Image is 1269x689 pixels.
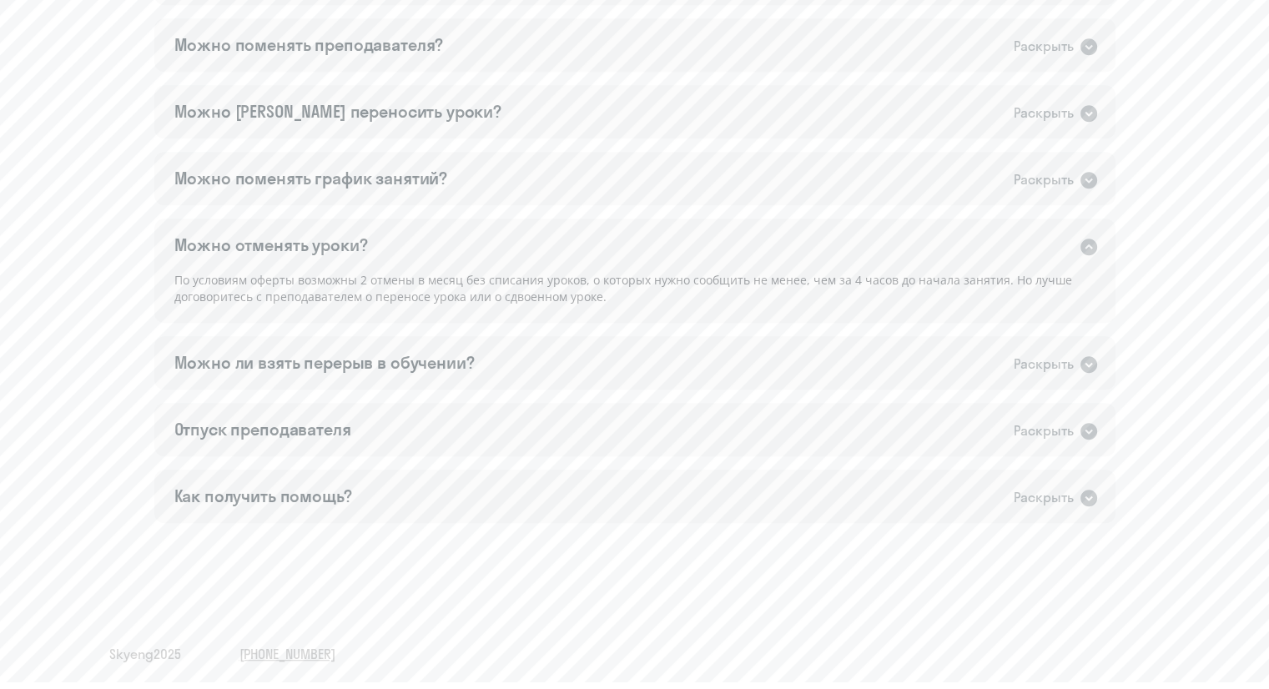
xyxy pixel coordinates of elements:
div: Раскрыть [1014,420,1074,441]
div: Можно ли взять перерыв в обучении? [174,351,475,375]
div: Как получить помощь? [174,485,352,508]
div: Можно поменять преподавателя? [174,33,444,57]
div: Раскрыть [1014,487,1074,508]
div: Можно поменять график занятий? [174,167,448,190]
div: Раскрыть [1014,354,1074,375]
div: Отпуск преподавателя [174,418,351,441]
a: [PHONE_NUMBER] [239,645,335,663]
div: Можно отменять уроки? [174,234,368,257]
div: По условиям оферты возможны 2 отмены в месяц без списания уроков, о которых нужно сообщить не мен... [154,270,1115,323]
div: Раскрыть [1014,36,1074,57]
div: Раскрыть [1014,169,1074,190]
div: Можно [PERSON_NAME] переносить уроки? [174,100,501,123]
span: Skyeng 2025 [109,645,181,663]
div: Раскрыть [1014,103,1074,123]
